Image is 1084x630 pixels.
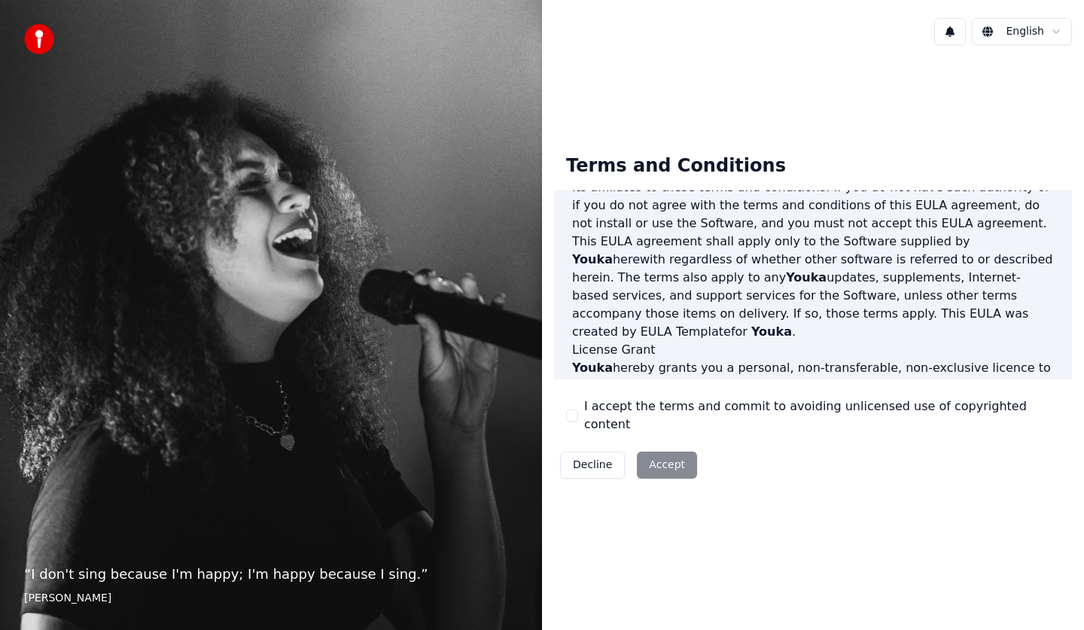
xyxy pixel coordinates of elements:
[572,233,1054,341] p: This EULA agreement shall apply only to the Software supplied by herewith regardless of whether o...
[572,359,1054,413] p: hereby grants you a personal, non-transferable, non-exclusive licence to use the software on your...
[572,341,1054,359] h3: License Grant
[560,452,625,479] button: Decline
[641,324,731,339] a: EULA Template
[751,324,792,339] span: Youka
[621,379,662,393] span: Youka
[786,270,827,285] span: Youka
[554,142,798,190] div: Terms and Conditions
[572,361,613,375] span: Youka
[24,591,518,606] footer: [PERSON_NAME]
[24,564,518,585] p: “ I don't sing because I'm happy; I'm happy because I sing. ”
[24,24,54,54] img: youka
[584,397,1060,434] label: I accept the terms and commit to avoiding unlicensed use of copyrighted content
[572,252,613,266] span: Youka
